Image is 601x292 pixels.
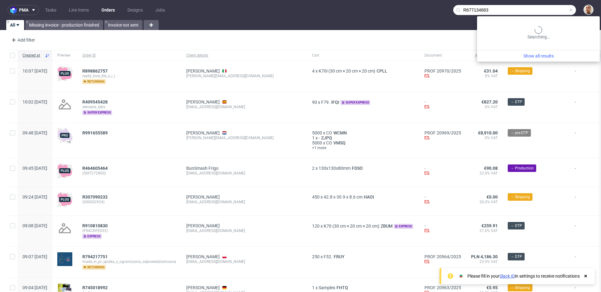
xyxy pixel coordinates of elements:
[82,99,109,104] a: R409545428
[424,194,461,205] div: -
[312,285,315,290] span: 1
[510,68,530,74] span: → Shipping
[186,228,302,233] div: [EMAIL_ADDRESS][DOMAIN_NAME]
[57,66,72,81] img: plus-icon.676465ae8f3a83198b3f.png
[312,140,414,145] div: x
[471,53,498,58] span: Amount total
[57,53,72,58] span: Preview
[326,140,332,145] span: CO
[186,285,220,290] a: [PERSON_NAME]
[362,194,375,199] span: HAOI
[486,285,498,290] span: €5.95
[23,166,47,171] span: 09:45 [DATE]
[82,73,176,78] span: really_love_life_s_r_l
[312,68,414,73] div: x
[332,254,346,259] span: FRUY
[23,53,42,58] span: Created at
[312,194,414,199] div: x
[424,285,461,290] a: PROF 20963/2025
[124,5,146,15] a: Designs
[510,285,530,290] span: → Shipping
[23,68,47,73] span: 10:07 [DATE]
[6,20,24,30] a: All
[82,223,108,228] span: R910810830
[82,228,176,233] span: (F9ACDFE053)
[82,259,176,264] span: made_in_pr_spolka_z_ograniczona_odpowiedzialnoscia
[82,285,108,290] span: R745018992
[458,273,464,279] img: Slack
[471,135,498,140] span: 0% VAT
[312,285,414,290] div: x
[332,140,347,145] span: VMSQ
[82,199,176,204] span: (000002924)
[312,145,414,150] a: +1 more
[510,165,534,171] span: → Production
[312,100,317,105] span: 90
[10,7,19,14] img: logo
[312,254,414,259] div: x
[23,130,47,135] span: 09:48 [DATE]
[57,252,72,266] img: version_two_editor_design.png
[82,171,176,176] span: (GSIT272800)
[312,194,320,199] span: 450
[335,285,349,290] a: FHTQ
[82,104,176,109] span: sensalia_labs
[584,5,593,14] img: Bartłomiej Leśniczuk
[480,53,597,59] a: Show all results
[23,194,47,199] span: 09:24 [DATE]
[82,53,176,58] span: Order ID
[484,166,498,171] span: €90.08
[186,199,302,204] div: [EMAIL_ADDRESS][DOMAIN_NAME]
[486,194,498,199] span: €0.00
[424,254,461,259] a: PROF 20964/2025
[82,285,109,290] a: R745018992
[82,223,109,228] a: R910810830
[330,100,341,105] a: IFQI
[25,20,103,30] a: Missing invoice - production finished
[67,140,71,143] div: +3
[324,224,379,229] span: K70 (30 cm × 20 cm × 20 cm)
[379,224,394,229] a: ZBUM
[82,68,108,73] span: R898862757
[82,130,109,135] a: R991655589
[424,53,461,58] span: Document
[320,135,333,140] span: ZJPQ
[82,194,108,199] span: R307090232
[57,192,72,207] img: plus-icon.676465ae8f3a83198b3f.png
[57,221,72,236] img: no_design.png
[319,135,320,140] span: -
[375,68,388,73] a: CPLL
[312,166,315,171] span: 2
[82,79,106,84] span: returning
[324,194,362,199] span: 42.8 x 30.9 x 8.6 cm
[471,199,498,204] span: 20.0% VAT
[186,53,302,58] span: Client details
[319,285,335,290] span: Samples
[324,254,332,259] span: F52.
[332,130,348,135] a: WCMN
[9,35,36,45] div: Add filter
[312,130,414,135] div: x
[312,53,414,58] span: Cart
[186,135,302,140] div: [PERSON_NAME][EMAIL_ADDRESS][DOMAIN_NAME]
[312,135,414,140] div: x
[186,254,220,259] a: [PERSON_NAME]
[424,68,461,73] a: PROF 20970/2025
[57,97,72,112] img: no_design.png
[510,99,522,105] span: → DTP
[471,104,498,109] span: 0% VAT
[319,68,375,73] span: K70i (30 cm × 20 cm × 20 cm)
[186,171,302,176] div: [EMAIL_ADDRESS][DOMAIN_NAME]
[471,259,498,264] span: 23.0% VAT
[104,20,142,30] a: Invoice not sent
[82,166,109,171] a: R464605464
[82,130,108,135] span: R991655589
[467,273,580,279] div: Please fill in your in settings to receive notifications
[471,73,498,78] span: 0% VAT
[186,259,302,264] div: [EMAIL_ADDRESS][DOMAIN_NAME]
[510,194,530,200] span: → Shipping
